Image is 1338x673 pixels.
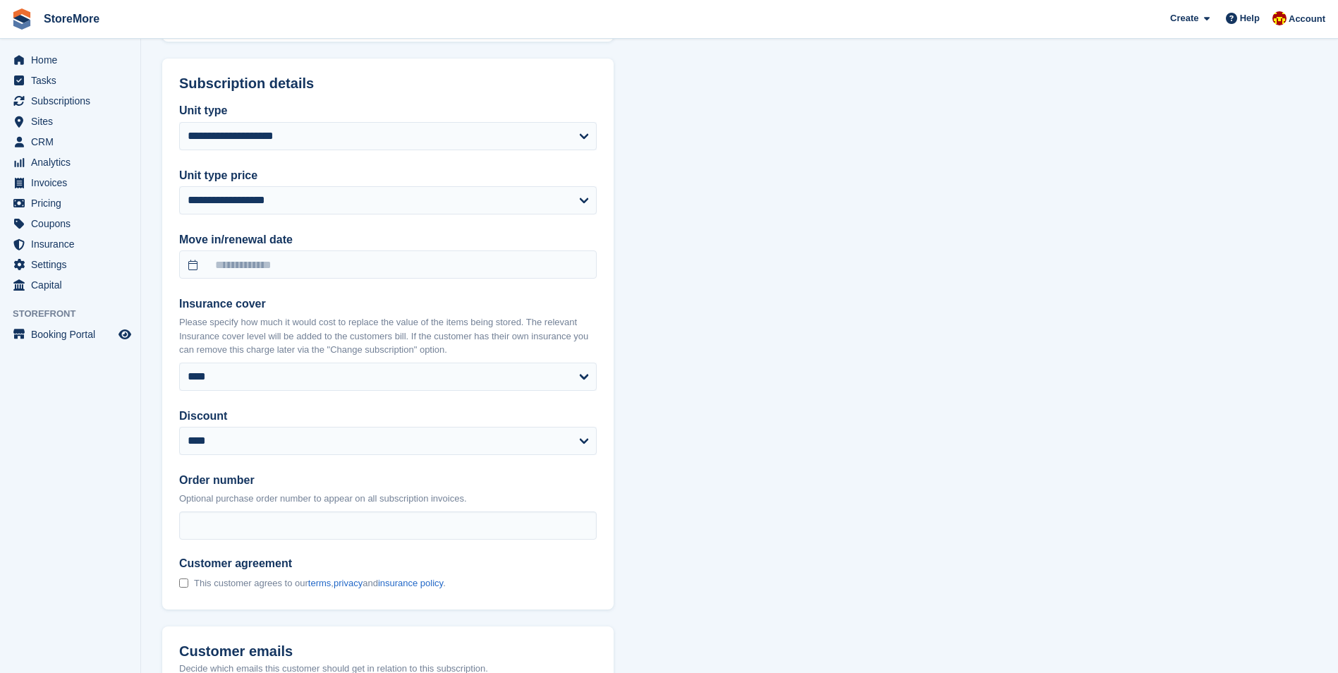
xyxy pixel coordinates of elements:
span: Insurance [31,234,116,254]
span: Tasks [31,71,116,90]
span: Customer agreement [179,557,446,571]
img: Store More Team [1272,11,1287,25]
a: Preview store [116,326,133,343]
label: Insurance cover [179,296,597,313]
a: menu [7,275,133,295]
a: insurance policy [378,578,443,588]
label: Discount [179,408,597,425]
a: menu [7,173,133,193]
span: CRM [31,132,116,152]
span: Sites [31,111,116,131]
span: Account [1289,12,1325,26]
span: Invoices [31,173,116,193]
a: menu [7,152,133,172]
a: menu [7,193,133,213]
a: menu [7,50,133,70]
span: This customer agrees to our , and . [194,578,446,589]
span: Booking Portal [31,325,116,344]
a: menu [7,132,133,152]
a: menu [7,325,133,344]
h2: Subscription details [179,75,597,92]
a: menu [7,214,133,234]
a: StoreMore [38,7,105,30]
a: menu [7,234,133,254]
span: Storefront [13,307,140,321]
span: Help [1240,11,1260,25]
span: Settings [31,255,116,274]
a: menu [7,111,133,131]
input: Customer agreement This customer agrees to ourterms,privacyandinsurance policy. [179,578,188,588]
a: terms [308,578,332,588]
span: Home [31,50,116,70]
a: menu [7,255,133,274]
h2: Customer emails [179,643,597,660]
p: Optional purchase order number to appear on all subscription invoices. [179,492,597,506]
span: Coupons [31,214,116,234]
span: Capital [31,275,116,295]
label: Unit type price [179,167,597,184]
label: Unit type [179,102,597,119]
a: menu [7,91,133,111]
img: stora-icon-8386f47178a22dfd0bd8f6a31ec36ba5ce8667c1dd55bd0f319d3a0aa187defe.svg [11,8,32,30]
a: privacy [334,578,363,588]
p: Please specify how much it would cost to replace the value of the items being stored. The relevan... [179,315,597,357]
span: Subscriptions [31,91,116,111]
span: Pricing [31,193,116,213]
a: menu [7,71,133,90]
span: Create [1170,11,1198,25]
label: Move in/renewal date [179,231,597,248]
label: Order number [179,472,597,489]
span: Analytics [31,152,116,172]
